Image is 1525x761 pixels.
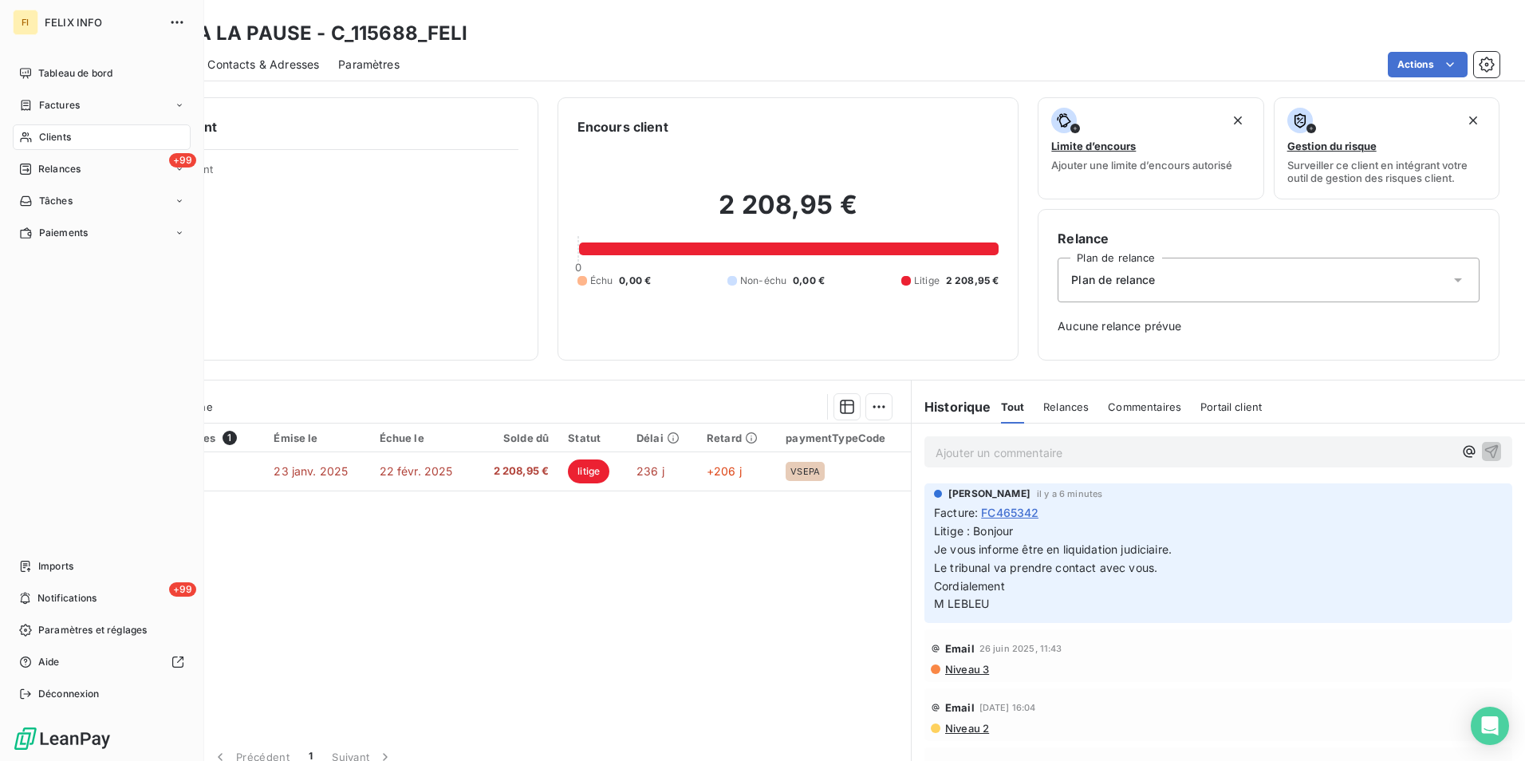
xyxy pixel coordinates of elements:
button: Limite d’encoursAjouter une limite d’encours autorisé [1038,97,1263,199]
span: Déconnexion [38,687,100,701]
span: Surveiller ce client en intégrant votre outil de gestion des risques client. [1287,159,1486,184]
span: il y a 6 minutes [1037,489,1102,499]
h6: Encours client [577,117,668,136]
span: Litige : Bonjour Je vous informe être en liquidation judiciaire. Le tribunal va prendre contact a... [934,524,1172,611]
span: Portail client [1200,400,1262,413]
img: Logo LeanPay [13,726,112,751]
span: +206 j [707,464,742,478]
div: Open Intercom Messenger [1471,707,1509,745]
span: Email [945,701,975,714]
h6: Relance [1058,229,1480,248]
span: Aide [38,655,60,669]
h6: Historique [912,397,991,416]
span: 22 févr. 2025 [380,464,453,478]
span: Factures [39,98,80,112]
span: 0,00 € [793,274,825,288]
span: Contacts & Adresses [207,57,319,73]
div: Délai [636,432,688,444]
span: +99 [169,153,196,168]
span: 2 208,95 € [946,274,999,288]
span: Relances [1043,400,1089,413]
div: Statut [568,432,617,444]
span: Gestion du risque [1287,140,1377,152]
h3: SYMPA LA PAUSE - C_115688_FELI [140,19,468,48]
span: Tout [1001,400,1025,413]
div: Émise le [274,432,360,444]
span: Paiements [39,226,88,240]
span: 236 j [636,464,664,478]
span: Litige [914,274,940,288]
span: 23 janv. 2025 [274,464,348,478]
span: [DATE] 16:04 [979,703,1036,712]
span: Relances [38,162,81,176]
span: 1 [223,431,237,445]
span: 0 [575,261,581,274]
span: 2 208,95 € [484,463,550,479]
span: 26 juin 2025, 11:43 [979,644,1062,653]
span: 0,00 € [619,274,651,288]
span: Plan de relance [1071,272,1155,288]
h2: 2 208,95 € [577,189,999,237]
span: Tableau de bord [38,66,112,81]
span: FC465342 [981,504,1038,521]
span: Ajouter une limite d’encours autorisé [1051,159,1232,172]
span: Aucune relance prévue [1058,318,1480,334]
span: Imports [38,559,73,574]
span: Commentaires [1108,400,1181,413]
span: Tâches [39,194,73,208]
button: Actions [1388,52,1468,77]
h6: Informations client [97,117,518,136]
span: Clients [39,130,71,144]
span: litige [568,459,609,483]
span: [PERSON_NAME] [948,487,1030,501]
span: Échu [590,274,613,288]
div: Solde dû [484,432,550,444]
span: Notifications [37,591,97,605]
div: paymentTypeCode [786,432,901,444]
span: Facture : [934,504,978,521]
div: Échue le [380,432,465,444]
span: Email [945,642,975,655]
span: Niveau 2 [944,722,989,735]
span: Paramètres [338,57,400,73]
div: FI [13,10,38,35]
span: Limite d’encours [1051,140,1136,152]
span: +99 [169,582,196,597]
span: FELIX INFO [45,16,160,29]
span: Paramètres et réglages [38,623,147,637]
div: Retard [707,432,766,444]
button: Gestion du risqueSurveiller ce client en intégrant votre outil de gestion des risques client. [1274,97,1499,199]
span: Niveau 3 [944,663,989,676]
a: Aide [13,649,191,675]
span: Non-échu [740,274,786,288]
span: VSEPA [790,467,820,476]
span: Propriétés Client [128,163,518,185]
